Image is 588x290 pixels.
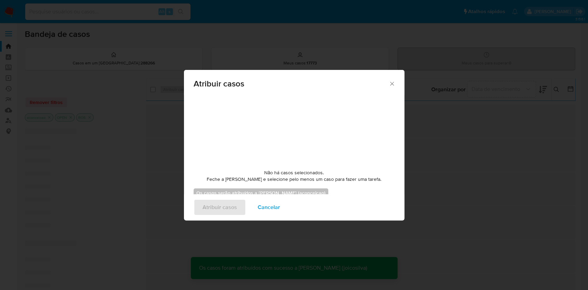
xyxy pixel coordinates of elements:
button: Fechar a janela [389,80,395,86]
div: assign-modal [184,70,404,220]
span: Cancelar [258,200,280,215]
span: Atribuir casos [194,80,389,88]
img: yH5BAEAAAAALAAAAAABAAEAAAIBRAA7 [243,95,346,164]
b: Os casos serão atribuídos a [PERSON_NAME] (aconceicao) [196,189,326,196]
span: Não há casos selecionados. [264,169,324,176]
span: Feche a [PERSON_NAME] e selecione pelo menos um caso para fazer uma tarefa. [207,176,381,183]
button: Cancelar [249,199,289,216]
